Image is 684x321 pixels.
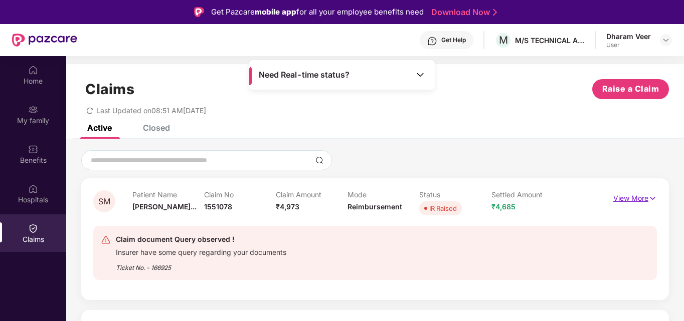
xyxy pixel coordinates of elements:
p: Settled Amount [491,190,563,199]
img: Logo [194,7,204,17]
span: ₹4,973 [276,202,299,211]
span: redo [86,106,93,115]
div: Get Help [441,36,466,44]
div: Closed [143,123,170,133]
div: Active [87,123,112,133]
p: View More [613,190,657,204]
img: svg+xml;base64,PHN2ZyBpZD0iSGVscC0zMngzMiIgeG1sbnM9Imh0dHA6Ly93d3cudzMub3JnLzIwMDAvc3ZnIiB3aWR0aD... [427,36,437,46]
p: Claim Amount [276,190,348,199]
span: Need Real-time status? [259,70,350,80]
p: Claim No [204,190,276,199]
div: M/S TECHNICAL ASSOCIATES LTD [515,36,585,45]
img: svg+xml;base64,PHN2ZyBpZD0iQ2xhaW0iIHhtbG5zPSJodHRwOi8vd3d3LnczLm9yZy8yMDAwL3N2ZyIgd2lkdGg9IjIwIi... [28,223,38,233]
div: Ticket No. - 166925 [116,257,286,272]
span: [PERSON_NAME]... [132,202,197,211]
div: Dharam Veer [606,32,651,41]
img: svg+xml;base64,PHN2ZyBpZD0iQmVuZWZpdHMiIHhtbG5zPSJodHRwOi8vd3d3LnczLm9yZy8yMDAwL3N2ZyIgd2lkdGg9Ij... [28,144,38,154]
img: New Pazcare Logo [12,34,77,47]
span: M [499,34,508,46]
div: Insurer have some query regarding your documents [116,245,286,257]
span: ₹4,685 [491,202,516,211]
img: svg+xml;base64,PHN2ZyBpZD0iSG9zcGl0YWxzIiB4bWxucz0iaHR0cDovL3d3dy53My5vcmcvMjAwMC9zdmciIHdpZHRoPS... [28,184,38,194]
h1: Claims [85,81,134,98]
img: svg+xml;base64,PHN2ZyB4bWxucz0iaHR0cDovL3d3dy53My5vcmcvMjAwMC9zdmciIHdpZHRoPSIxNyIgaGVpZ2h0PSIxNy... [648,193,657,204]
img: svg+xml;base64,PHN2ZyB4bWxucz0iaHR0cDovL3d3dy53My5vcmcvMjAwMC9zdmciIHdpZHRoPSIyNCIgaGVpZ2h0PSIyNC... [101,235,111,245]
span: SM [98,197,110,206]
div: IR Raised [429,203,457,213]
p: Mode [348,190,419,199]
img: svg+xml;base64,PHN2ZyB3aWR0aD0iMjAiIGhlaWdodD0iMjAiIHZpZXdCb3g9IjAgMCAyMCAyMCIgZmlsbD0ibm9uZSIgeG... [28,105,38,115]
div: Claim document Query observed ! [116,233,286,245]
img: Toggle Icon [415,70,425,80]
span: 1551078 [204,202,232,211]
p: Status [419,190,491,199]
span: Raise a Claim [602,83,659,95]
img: svg+xml;base64,PHN2ZyBpZD0iU2VhcmNoLTMyeDMyIiB4bWxucz0iaHR0cDovL3d3dy53My5vcmcvMjAwMC9zdmciIHdpZH... [315,156,323,164]
img: svg+xml;base64,PHN2ZyBpZD0iRHJvcGRvd24tMzJ4MzIiIHhtbG5zPSJodHRwOi8vd3d3LnczLm9yZy8yMDAwL3N2ZyIgd2... [662,36,670,44]
div: User [606,41,651,49]
div: Get Pazcare for all your employee benefits need [211,6,424,18]
span: Last Updated on 08:51 AM[DATE] [96,106,206,115]
a: Download Now [431,7,494,18]
strong: mobile app [255,7,296,17]
p: Patient Name [132,190,204,199]
span: Reimbursement [348,202,402,211]
img: Stroke [493,7,497,18]
button: Raise a Claim [592,79,669,99]
img: svg+xml;base64,PHN2ZyBpZD0iSG9tZSIgeG1sbnM9Imh0dHA6Ly93d3cudzMub3JnLzIwMDAvc3ZnIiB3aWR0aD0iMjAiIG... [28,65,38,75]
